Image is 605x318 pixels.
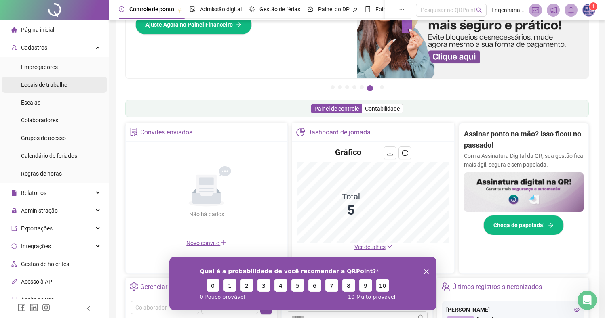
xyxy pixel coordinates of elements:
h4: Gráfico [335,146,361,158]
span: audit [11,297,17,302]
span: book [365,6,371,12]
span: Painel do DP [318,6,350,13]
span: sun [249,6,255,12]
span: Engenharia - QRPoint [491,6,525,15]
span: Cadastros [21,44,47,51]
div: Dashboard de jornada [307,126,371,139]
img: 7717 [583,4,595,16]
span: plus [220,239,227,246]
div: Gerenciar registro [140,280,190,294]
h2: Assinar ponto na mão? Isso ficou no passado! [464,128,584,151]
div: Convites enviados [140,126,192,139]
button: 6 [367,85,373,91]
span: team [441,282,450,291]
span: Grupos de acesso [21,135,66,141]
div: [PERSON_NAME] [446,305,580,314]
div: Últimos registros sincronizados [452,280,542,294]
span: solution [130,128,138,136]
span: 1 [592,4,595,9]
span: notification [550,6,557,14]
img: banner%2F02c71560-61a6-44d4-94b9-c8ab97240462.png [464,172,584,212]
span: Painel de controle [314,105,359,112]
button: Chega de papelada! [483,215,564,235]
span: instagram [42,303,50,312]
iframe: Intercom live chat [578,291,597,310]
span: lock [11,208,17,213]
div: Não há dados [169,210,244,219]
span: Integrações [21,243,51,249]
span: facebook [18,303,26,312]
span: Admissão digital [200,6,242,13]
span: Colaboradores [21,117,58,123]
span: home [11,27,17,33]
span: Gestão de holerites [21,261,69,267]
span: Acesso à API [21,278,54,285]
button: 5 [360,85,364,89]
span: ellipsis [399,6,405,12]
span: bell [567,6,575,14]
a: Ver detalhes down [354,244,392,250]
span: file [11,190,17,196]
span: Empregadores [21,64,58,70]
span: Novo convite [186,240,227,246]
span: Chega de papelada! [493,221,545,230]
span: api [11,279,17,285]
span: pushpin [177,7,182,12]
span: apartment [11,261,17,267]
span: Controle de ponto [129,6,174,13]
span: Calendário de feriados [21,153,77,159]
span: reload [402,150,408,156]
span: sync [11,243,17,249]
span: arrow-right [548,222,554,228]
span: pie-chart [296,128,305,136]
span: Ver detalhes [354,244,386,250]
span: Contabilidade [365,105,400,112]
button: 2 [338,85,342,89]
span: eye [574,307,580,312]
span: download [387,150,393,156]
span: clock-circle [119,6,124,12]
span: Regras de horas [21,170,62,177]
span: Aceite de uso [21,296,54,303]
iframe: Survey from QRPoint [169,257,436,310]
span: Folha de pagamento [375,6,427,13]
span: Locais de trabalho [21,82,67,88]
button: 4 [352,85,356,89]
span: linkedin [30,303,38,312]
span: Página inicial [21,27,54,33]
span: user-add [11,45,17,50]
span: Gestão de férias [259,6,300,13]
button: 7 [380,85,384,89]
span: dashboard [308,6,313,12]
span: file-done [190,6,195,12]
p: Com a Assinatura Digital da QR, sua gestão fica mais ágil, segura e sem papelada. [464,151,584,169]
span: Relatórios [21,190,46,196]
button: Ajuste Agora no Painel Financeiro [135,15,252,35]
button: 3 [345,85,349,89]
span: fund [532,6,539,14]
sup: Atualize o seu contato no menu Meus Dados [589,2,597,10]
span: Ajuste Agora no Painel Financeiro [145,20,233,29]
span: export [11,226,17,231]
span: pushpin [353,7,358,12]
span: Escalas [21,99,40,106]
span: search [476,7,482,13]
span: setting [130,282,138,291]
span: arrow-right [236,22,242,27]
span: Administração [21,207,58,214]
span: Exportações [21,225,53,232]
button: 1 [331,85,335,89]
span: down [387,244,392,249]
